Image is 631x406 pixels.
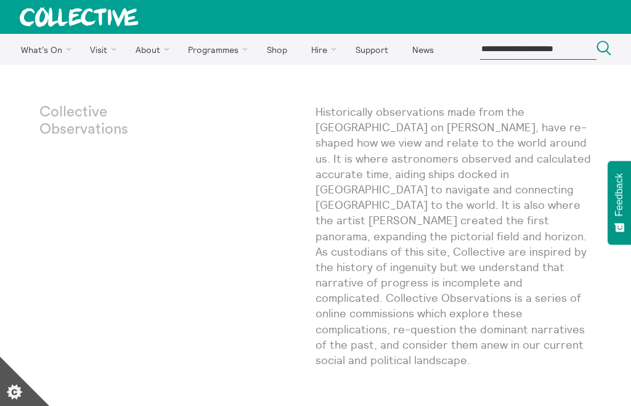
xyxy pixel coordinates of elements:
span: Feedback [614,173,625,216]
a: Visit [79,34,123,65]
a: Hire [301,34,343,65]
a: Support [344,34,399,65]
button: Feedback - Show survey [608,161,631,245]
a: About [124,34,175,65]
p: Historically observations made from the [GEOGRAPHIC_DATA] on [PERSON_NAME], have re-shaped how we... [315,104,592,368]
a: What's On [10,34,77,65]
p: Collective Observations [39,104,177,138]
a: Shop [256,34,298,65]
a: Programmes [177,34,254,65]
a: News [401,34,444,65]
